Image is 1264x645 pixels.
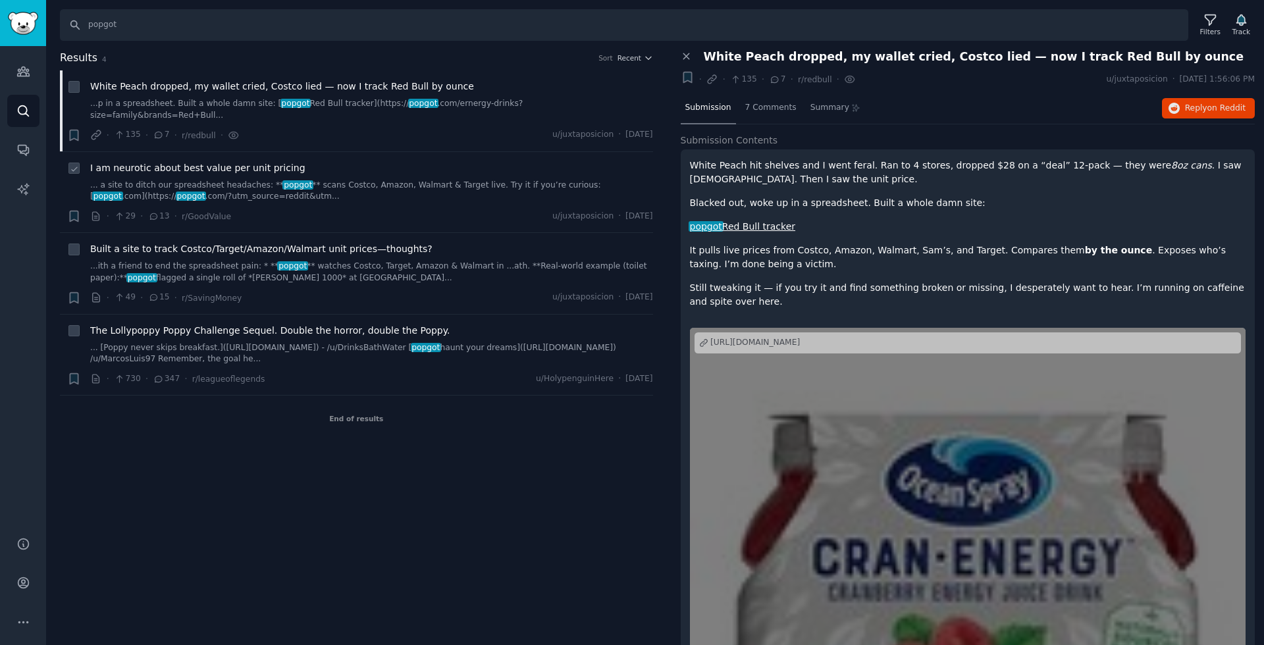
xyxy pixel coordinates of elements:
[92,192,123,201] span: popgot
[8,12,38,35] img: GummySearch logo
[90,161,305,175] a: I am neurotic about best value per unit pricing
[145,372,148,386] span: ·
[411,343,442,352] span: popgot
[690,221,796,232] a: popgotRed Bull tracker
[1232,27,1250,36] div: Track
[685,102,731,114] span: Submission
[60,9,1188,41] input: Search Keyword
[690,244,1246,271] p: It pulls live prices from Costco, Amazon, Walmart, Sam’s, and Target. Compares them . Exposes who...
[148,211,170,222] span: 13
[174,128,177,142] span: ·
[153,129,169,141] span: 7
[704,50,1244,64] span: White Peach dropped, my wallet cried, Costco lied — now I track Red Bull by ounce
[277,261,308,271] span: popgot
[810,102,849,114] span: Summary
[114,292,136,303] span: 49
[791,72,793,86] span: ·
[618,211,621,222] span: ·
[174,291,177,305] span: ·
[690,196,1246,210] p: Blacked out, woke up in a spreadsheet. Built a whole damn site:
[699,72,702,86] span: ·
[1200,27,1221,36] div: Filters
[1180,74,1255,86] span: [DATE] 1:56:06 PM
[1162,98,1255,119] button: Replyon Reddit
[114,129,141,141] span: 135
[536,373,614,385] span: u/HolypenguinHere
[1207,103,1246,113] span: on Reddit
[710,337,800,349] div: [URL][DOMAIN_NAME]
[90,324,450,338] a: The Lollypoppy Poppy Challenge Sequel. Double the horror, double the Poppy.
[722,72,725,86] span: ·
[625,292,652,303] span: [DATE]
[1107,74,1168,86] span: u/juxtaposicion
[625,211,652,222] span: [DATE]
[90,261,653,284] a: ...ith a friend to end the spreadsheet pain: * **popgot** watches Costco, Target, Amazon & Walmar...
[730,74,757,86] span: 135
[107,209,109,223] span: ·
[552,211,614,222] span: u/juxtaposicion
[1185,103,1246,115] span: Reply
[114,211,136,222] span: 29
[598,53,613,63] div: Sort
[689,221,724,232] span: popgot
[90,80,474,93] a: White Peach dropped, my wallet cried, Costco lied — now I track Red Bull by ounce
[174,209,177,223] span: ·
[182,294,242,303] span: r/SavingMoney
[745,102,797,114] span: 7 Comments
[618,53,653,63] button: Recent
[126,273,157,282] span: popgot
[148,292,170,303] span: 15
[114,373,141,385] span: 730
[1171,160,1212,170] em: 8oz cans
[140,209,143,223] span: ·
[90,98,653,121] a: ...p in a spreadsheet. Built a whole damn site: [popgotRed Bull tracker](https://popgot.com/erner...
[1172,74,1175,86] span: ·
[408,99,439,108] span: popgot
[690,281,1246,309] p: Still tweaking it — if you try it and find something broken or missing, I desperately want to hea...
[762,72,764,86] span: ·
[552,292,614,303] span: u/juxtaposicion
[60,50,97,66] span: Results
[107,128,109,142] span: ·
[153,373,180,385] span: 347
[618,129,621,141] span: ·
[690,159,1246,186] p: White Peach hit shelves and I went feral. Ran to 4 stores, dropped $28 on a “deal” 12-pack — they...
[552,129,614,141] span: u/juxtaposicion
[618,373,621,385] span: ·
[681,134,778,147] span: Submission Contents
[176,192,207,201] span: popgot
[90,180,653,203] a: ... a site to ditch our spreadsheet headaches: **popgot** scans Costco, Amazon, Walmart & Target ...
[90,342,653,365] a: ... [Poppy never skips breakfast.]([URL][DOMAIN_NAME]) - /u/DrinksBathWater [popgothaunt your dre...
[184,372,187,386] span: ·
[769,74,785,86] span: 7
[182,212,231,221] span: r/GoodValue
[1228,11,1255,39] button: Track
[280,99,311,108] span: popgot
[625,129,652,141] span: [DATE]
[1085,245,1152,255] strong: by the ounce
[107,372,109,386] span: ·
[625,373,652,385] span: [DATE]
[140,291,143,305] span: ·
[102,55,107,63] span: 4
[60,396,653,442] div: End of results
[90,242,433,256] a: Built a site to track Costco/Target/Amazon/Walmart unit prices—thoughts?
[192,374,265,384] span: r/leagueoflegends
[107,291,109,305] span: ·
[221,128,223,142] span: ·
[618,53,641,63] span: Recent
[618,292,621,303] span: ·
[145,128,148,142] span: ·
[182,131,216,140] span: r/redbull
[282,180,313,190] span: popgot
[798,75,832,84] span: r/redbull
[837,72,839,86] span: ·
